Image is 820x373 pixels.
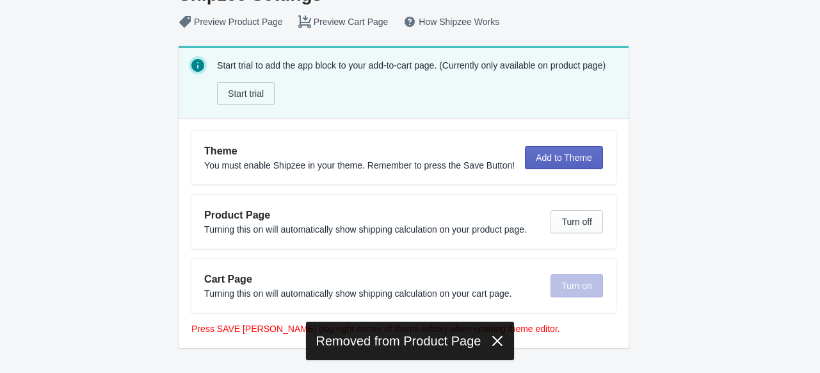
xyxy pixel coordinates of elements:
button: How Shipzee Works [396,10,507,33]
span: Turning this on will automatically show shipping calculation on your cart page. [204,288,511,299]
span: Turning this on will automatically show shipping calculation on your product page. [204,224,527,235]
div: Start trial to add the app block to your add-to-cart page. (Currently only available on product p... [217,56,618,108]
div: Removed from Product Page [306,322,515,360]
p: Press SAVE [PERSON_NAME] (top right corner of theme editor) when opening theme editor. [191,322,616,335]
span: Remember to press the Save Button! [367,160,515,170]
h2: Theme [204,144,515,159]
h2: Product Page [204,208,540,223]
span: Start trial [228,88,264,99]
span: Add to Theme [536,153,592,163]
h2: Cart Page [204,272,540,287]
button: Add to Theme [525,146,603,169]
button: Preview Product Page [171,10,291,33]
button: Preview Cart Page [291,10,396,33]
span: Turn off [561,217,591,227]
button: Turn off [551,210,602,233]
span: You must enable Shipzee in your theme. [204,160,365,170]
button: Start trial [217,82,275,105]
